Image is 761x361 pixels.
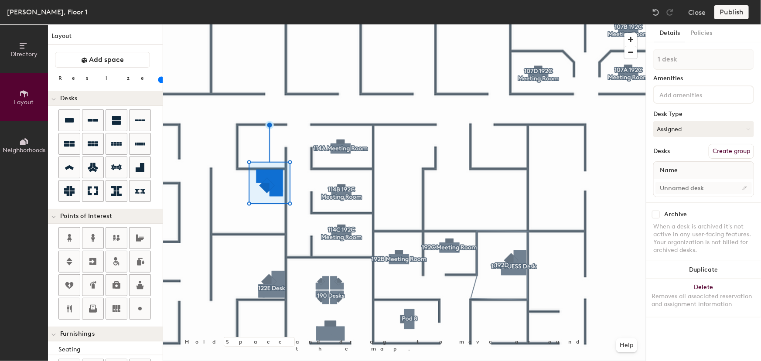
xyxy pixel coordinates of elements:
[55,52,150,68] button: Add space
[3,146,45,154] span: Neighborhoods
[60,213,112,220] span: Points of Interest
[653,223,754,254] div: When a desk is archived it's not active in any user-facing features. Your organization is not bil...
[48,31,163,45] h1: Layout
[646,279,761,317] button: DeleteRemoves all associated reservation and assignment information
[58,345,163,354] div: Seating
[14,99,34,106] span: Layout
[7,7,88,17] div: [PERSON_NAME], Floor 1
[653,148,670,155] div: Desks
[655,163,682,178] span: Name
[685,24,717,42] button: Policies
[653,111,754,118] div: Desk Type
[709,144,754,159] button: Create group
[654,24,685,42] button: Details
[89,55,124,64] span: Add space
[665,8,674,17] img: Redo
[653,121,754,137] button: Assigned
[58,75,155,82] div: Resize
[664,211,687,218] div: Archive
[616,338,637,352] button: Help
[653,75,754,82] div: Amenities
[60,95,77,102] span: Desks
[652,8,660,17] img: Undo
[658,89,736,99] input: Add amenities
[10,51,38,58] span: Directory
[688,5,706,19] button: Close
[60,330,95,337] span: Furnishings
[652,293,756,308] div: Removes all associated reservation and assignment information
[655,182,752,194] input: Unnamed desk
[646,261,761,279] button: Duplicate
